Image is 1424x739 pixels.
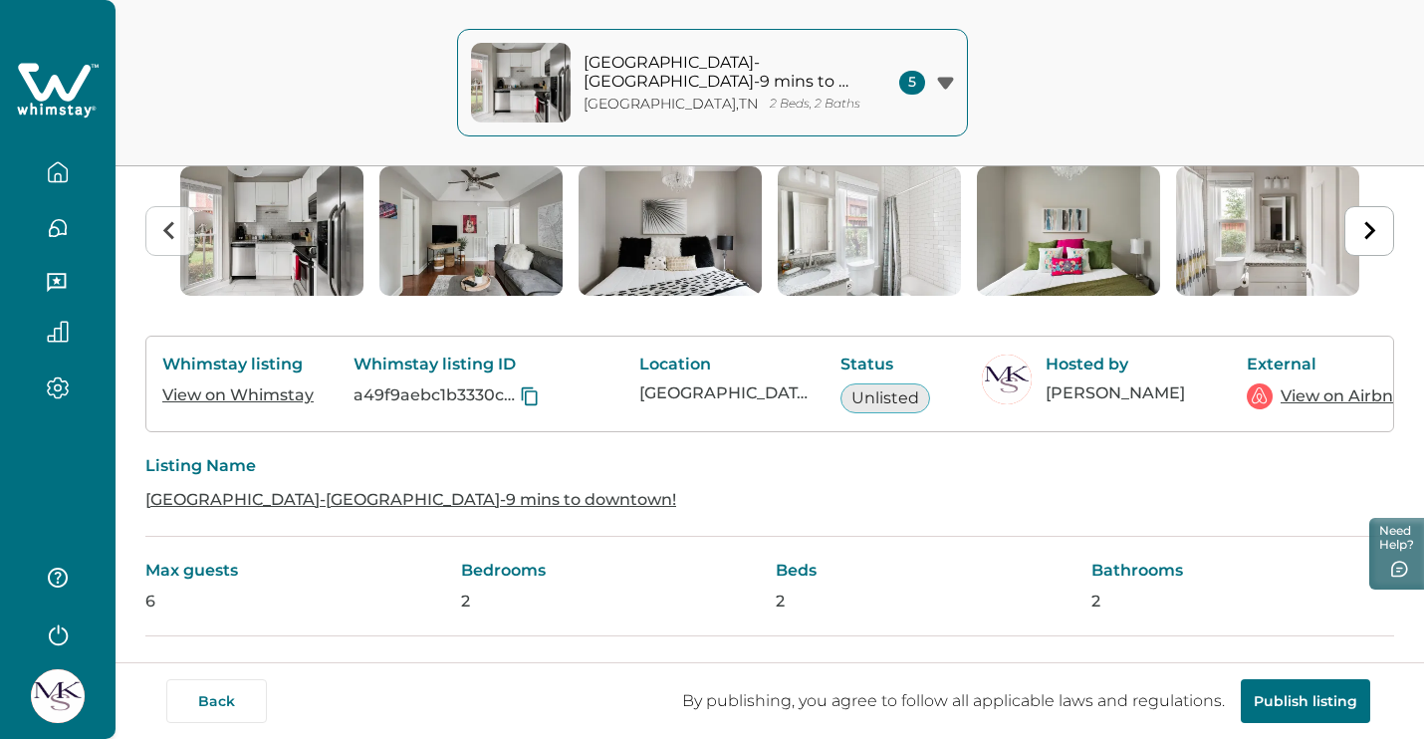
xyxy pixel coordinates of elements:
p: By publishing, you agree to follow all applicable laws and regulations. [666,691,1241,711]
p: Whimstay listing [162,355,322,374]
li: 4 of 48 [778,166,961,296]
p: [GEOGRAPHIC_DATA] , TN [584,96,758,113]
img: list-photos [1176,166,1359,296]
img: list-photos [579,166,762,296]
p: Location [639,355,809,374]
li: 2 of 48 [379,166,563,296]
span: 5 [899,71,925,95]
li: 3 of 48 [579,166,762,296]
p: Status [840,355,950,374]
p: [GEOGRAPHIC_DATA], [GEOGRAPHIC_DATA], [GEOGRAPHIC_DATA] [639,383,809,403]
p: 2 Beds, 2 Baths [770,97,860,112]
img: list-photos [180,166,363,296]
button: Unlisted [840,383,930,413]
img: list-photos [977,166,1160,296]
p: Beds [776,561,1079,581]
a: View on Airbnb [1281,384,1404,408]
a: View on Whimstay [162,385,314,404]
p: [PERSON_NAME] [1046,383,1215,403]
p: 2 [776,592,1079,612]
img: property-cover [471,43,571,123]
p: Amenities [145,660,1394,680]
button: Publish listing [1241,679,1370,723]
p: 2 [461,592,765,612]
img: Whimstay Host [982,355,1032,404]
button: Back [166,679,267,723]
p: Bathrooms [1091,561,1395,581]
p: Whimstay listing ID [354,355,607,374]
p: Listing Name [145,456,1394,476]
a: [GEOGRAPHIC_DATA]-[GEOGRAPHIC_DATA]-9 mins to downtown! [145,490,676,509]
button: property-cover[GEOGRAPHIC_DATA]-[GEOGRAPHIC_DATA]-9 mins to downtown![GEOGRAPHIC_DATA],TN2 Beds, ... [457,29,968,136]
p: 6 [145,592,449,612]
p: a49f9aebc1b3330c19574e011dc81169 [354,385,516,405]
p: External [1247,355,1406,374]
li: 6 of 48 [1176,166,1359,296]
img: Whimstay Host [31,669,85,723]
li: 1 of 48 [180,166,363,296]
li: 5 of 48 [977,166,1160,296]
p: 2 [1091,592,1395,612]
p: Hosted by [1046,355,1215,374]
p: Max guests [145,561,449,581]
button: Next slide [1344,206,1394,256]
button: Previous slide [145,206,195,256]
img: list-photos [379,166,563,296]
p: Bedrooms [461,561,765,581]
img: list-photos [778,166,961,296]
p: [GEOGRAPHIC_DATA]-[GEOGRAPHIC_DATA]-9 mins to downtown! [584,53,852,92]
